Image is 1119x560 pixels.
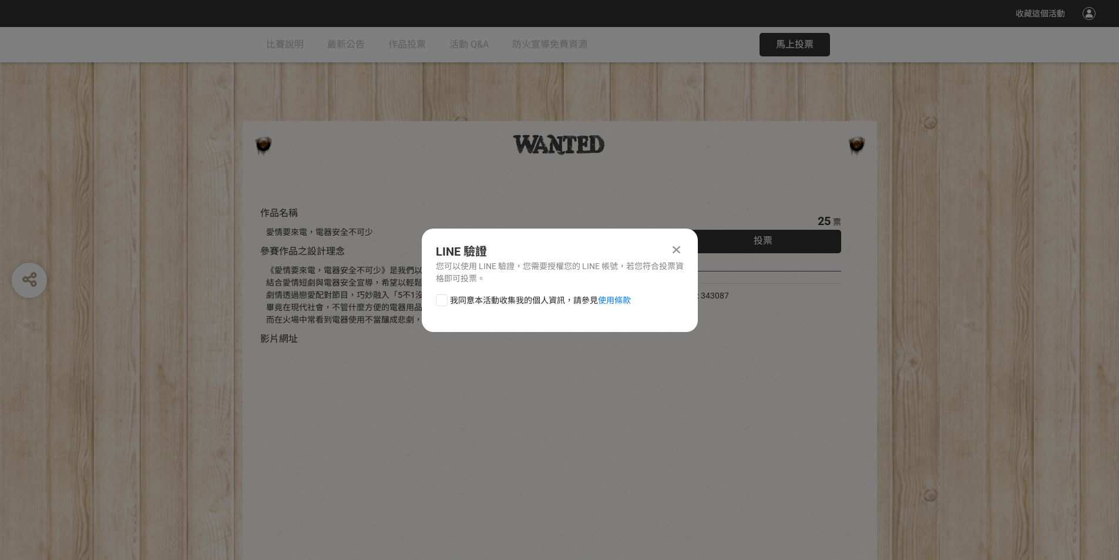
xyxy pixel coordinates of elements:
div: 《愛情要來電，電器安全不可少》是我們以消防員的身分拍攝的防災微電影。 結合愛情短劇與電器安全宣導，希望以輕鬆有趣的方式，讓防火觀念更貼近大眾。 劇情透過戀愛配對節目，巧妙融入「5不1沒有」電器防... [266,264,650,326]
div: LINE 驗證 [436,243,684,260]
span: 活動 Q&A [449,39,489,50]
a: 作品投票 [388,27,426,62]
span: 作品投票 [388,39,426,50]
span: 比賽說明 [266,39,304,50]
span: SID: 343087 [685,291,729,300]
span: 參賽作品之設計理念 [260,246,345,257]
span: 投票 [754,235,772,246]
span: 我同意本活動收集我的個人資訊，請參見 [450,294,631,307]
span: 票 [833,217,841,227]
div: 愛情要來電，電器安全不可少 [266,226,650,239]
a: 比賽說明 [266,27,304,62]
span: 馬上投票 [776,39,814,50]
a: 防火宣導免費資源 [512,27,587,62]
a: 最新公告 [327,27,365,62]
a: 使用條款 [598,296,631,305]
button: 馬上投票 [760,33,830,56]
span: 作品名稱 [260,207,298,219]
span: 最新公告 [327,39,365,50]
div: 您可以使用 LINE 驗證，您需要授權您的 LINE 帳號，若您符合投票資格即可投票。 [436,260,684,285]
span: 防火宣導免費資源 [512,39,587,50]
span: 影片網址 [260,333,298,344]
span: 25 [818,214,831,228]
span: 收藏這個活動 [1016,9,1065,18]
a: 活動 Q&A [449,27,489,62]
